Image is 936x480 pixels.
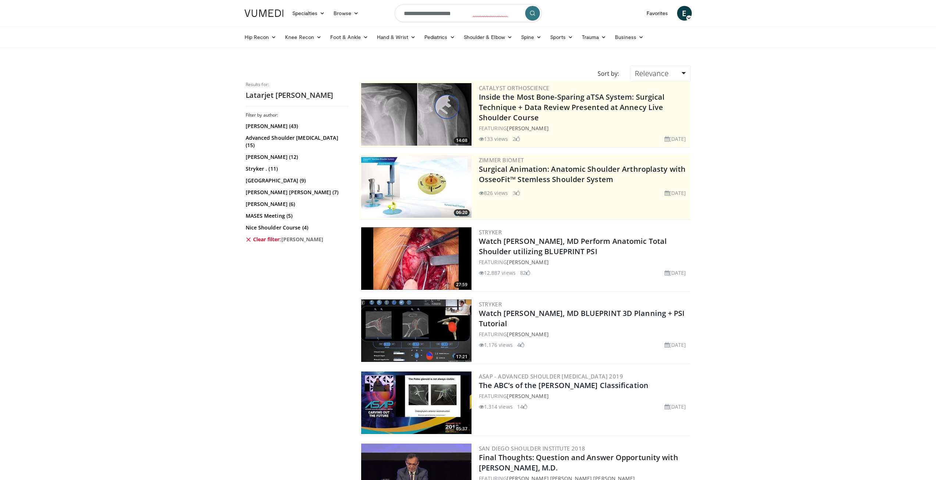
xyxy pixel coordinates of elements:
img: VuMedi Logo [245,10,284,17]
span: 27:59 [454,281,470,288]
li: 3 [513,189,520,197]
a: Surgical Animation: Anatomic Shoulder Arthroplasty with OsseoFit™ Stemless Shoulder System [479,164,686,184]
span: 14:08 [454,137,470,144]
a: Relevance [630,65,690,82]
a: 06:20 [361,155,471,218]
li: 14 [517,403,527,410]
a: Watch [PERSON_NAME], MD BLUEPRINT 3D Planning + PSI Tutorial [479,308,685,328]
a: Business [611,30,648,45]
li: 1,314 views [479,403,513,410]
a: [PERSON_NAME] [PERSON_NAME] (7) [246,189,347,196]
li: [DATE] [665,189,686,197]
a: 05:37 [361,371,471,434]
a: [PERSON_NAME] (43) [246,122,347,130]
a: [GEOGRAPHIC_DATA] (9) [246,177,347,184]
a: Sports [546,30,577,45]
a: [PERSON_NAME] (6) [246,200,347,208]
a: Nice Shoulder Course (4) [246,224,347,231]
a: Hip Recon [240,30,281,45]
img: 84e7f812-2061-4fff-86f6-cdff29f66ef4.300x170_q85_crop-smart_upscale.jpg [361,155,471,218]
a: Advanced Shoulder [MEDICAL_DATA] (15) [246,134,347,149]
input: Search topics, interventions [395,4,542,22]
div: FEATURING [479,124,689,132]
img: 9f15458b-d013-4cfd-976d-a83a3859932f.300x170_q85_crop-smart_upscale.jpg [361,83,471,146]
a: Trauma [577,30,611,45]
span: [PERSON_NAME] [281,236,324,243]
a: Watch [PERSON_NAME], MD Perform Anatomic Total Shoulder utilizing BLUEPRINT PSI [479,236,667,256]
img: bbab03d7-6f27-4b2a-8d4f-fe1115612d28.300x170_q85_crop-smart_upscale.jpg [361,299,471,362]
span: 05:37 [454,426,470,432]
li: [DATE] [665,403,686,410]
a: Stryker . (11) [246,165,347,173]
a: E [677,6,692,21]
a: 17:21 [361,299,471,362]
a: Knee Recon [281,30,326,45]
a: Zimmer Biomet [479,156,524,164]
li: 1,176 views [479,341,513,349]
a: [PERSON_NAME] [507,259,548,266]
a: Browse [329,6,363,21]
span: Relevance [635,68,669,78]
h3: Filter by author: [246,112,349,118]
a: MASES Meeting (5) [246,212,347,220]
a: San Diego Shoulder Institute 2018 [479,445,586,452]
li: 4 [517,341,524,349]
li: [DATE] [665,341,686,349]
a: Hand & Wrist [373,30,420,45]
a: 27:59 [361,227,471,290]
li: 2 [513,135,520,143]
li: 12,887 views [479,269,516,277]
span: 17:21 [454,353,470,360]
a: Shoulder & Elbow [459,30,517,45]
a: Favorites [642,6,673,21]
img: 293c6ef9-b2a3-4840-bd37-651744860220.300x170_q85_crop-smart_upscale.jpg [361,227,471,290]
a: [PERSON_NAME] (12) [246,153,347,161]
a: The ABC’s of the [PERSON_NAME] Classification [479,380,649,390]
li: 133 views [479,135,508,143]
a: Clear filter:[PERSON_NAME] [246,236,347,243]
a: Stryker [479,228,502,236]
a: [PERSON_NAME] [507,392,548,399]
li: 82 [520,269,530,277]
a: Pediatrics [420,30,459,45]
div: FEATURING [479,392,689,400]
li: [DATE] [665,269,686,277]
img: ebda06c9-06d5-4be4-b138-826be965527f.300x170_q85_crop-smart_upscale.jpg [361,371,471,434]
a: [PERSON_NAME] [507,331,548,338]
a: 14:08 [361,83,471,146]
div: FEATURING [479,258,689,266]
a: Final Thoughts: Question and Answer Opportunity with [PERSON_NAME], M.D. [479,452,678,473]
a: Specialties [288,6,330,21]
span: 06:20 [454,209,470,216]
li: [DATE] [665,135,686,143]
p: Results for: [246,82,349,88]
a: ASAP - Advanced Shoulder [MEDICAL_DATA] 2019 [479,373,623,380]
a: [PERSON_NAME] [507,125,548,132]
li: 826 views [479,189,508,197]
a: Spine [517,30,546,45]
div: FEATURING [479,330,689,338]
a: Inside the Most Bone-Sparing aTSA System: Surgical Technique + Data Review Presented at Annecy Li... [479,92,665,122]
a: Foot & Ankle [326,30,373,45]
h2: Latarjet [PERSON_NAME] [246,90,349,100]
a: Stryker [479,301,502,308]
div: Sort by: [592,65,624,82]
a: Catalyst OrthoScience [479,84,549,92]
